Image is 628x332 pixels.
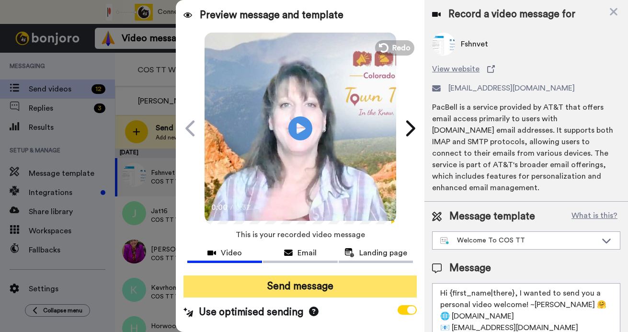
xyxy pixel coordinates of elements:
span: Video [221,247,242,259]
button: What is this? [569,209,620,224]
div: Welcome To COS TT [440,236,597,245]
span: Message [449,261,491,275]
span: [EMAIL_ADDRESS][DOMAIN_NAME] [448,82,575,94]
span: 0:37 [235,202,252,213]
span: Email [297,247,317,259]
span: / [230,202,233,213]
span: Use optimised sending [199,305,303,320]
span: This is your recorded video message [236,224,365,245]
div: PacBell is a service provided by AT&T that offers email access primarily to users with [DOMAIN_NA... [432,102,620,194]
button: Send message [183,275,417,298]
img: nextgen-template.svg [440,237,449,245]
span: Landing page [359,247,407,259]
span: 0:00 [211,202,228,213]
span: Message template [449,209,535,224]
